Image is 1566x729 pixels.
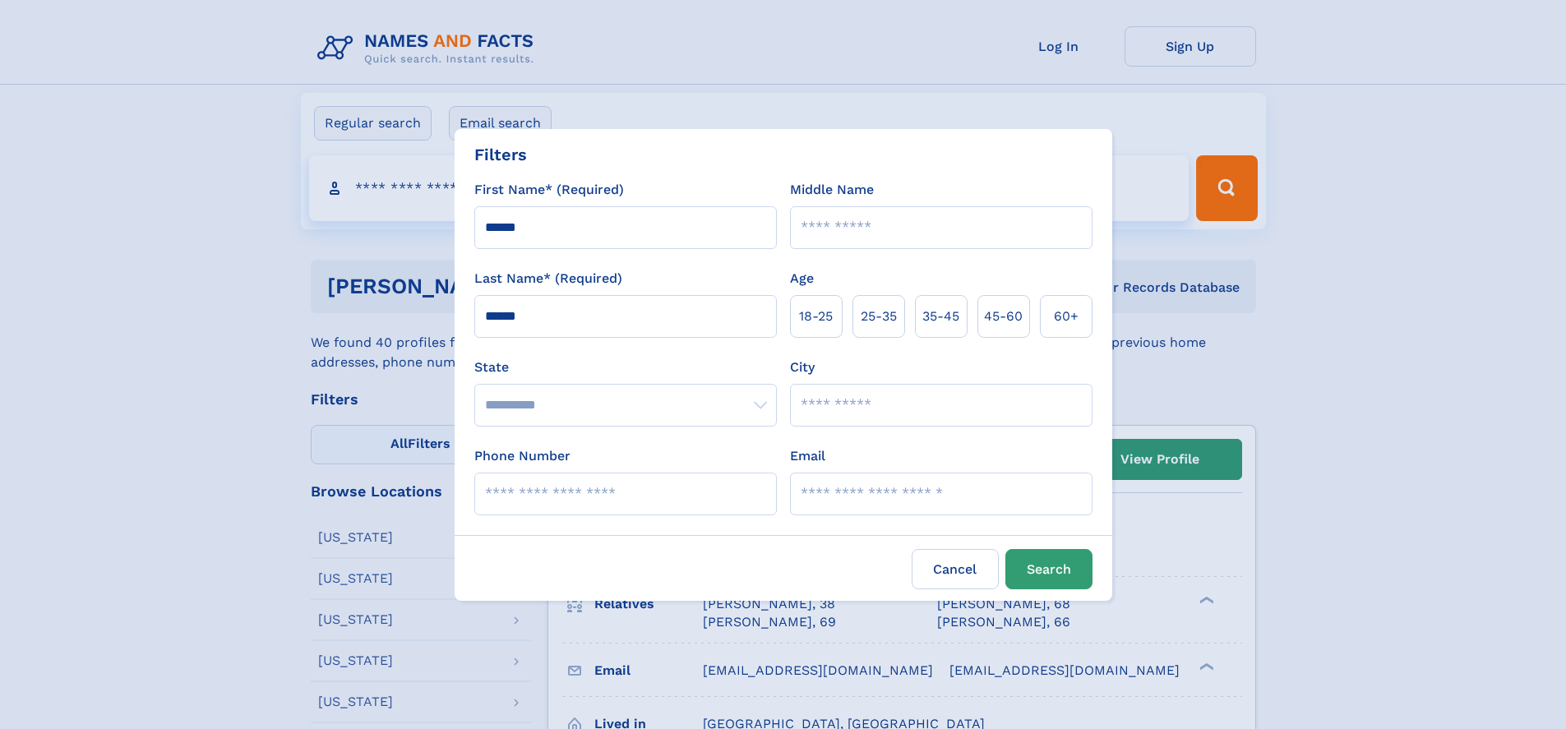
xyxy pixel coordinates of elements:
label: First Name* (Required) [474,180,624,200]
span: 60+ [1054,307,1079,326]
div: Filters [474,142,527,167]
label: City [790,358,815,377]
label: State [474,358,777,377]
label: Phone Number [474,446,571,466]
label: Cancel [912,549,999,589]
span: 35‑45 [922,307,959,326]
button: Search [1005,549,1093,589]
label: Last Name* (Required) [474,269,622,288]
span: 25‑35 [861,307,897,326]
label: Email [790,446,825,466]
label: Age [790,269,814,288]
label: Middle Name [790,180,874,200]
span: 45‑60 [984,307,1023,326]
span: 18‑25 [799,307,833,326]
